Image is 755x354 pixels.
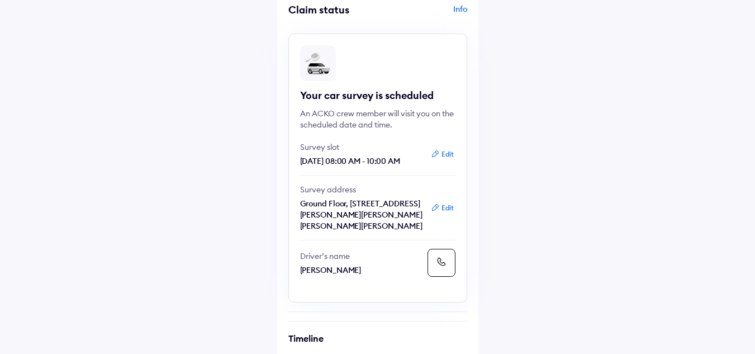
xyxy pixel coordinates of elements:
p: Ground Floor, [STREET_ADDRESS][PERSON_NAME][PERSON_NAME][PERSON_NAME][PERSON_NAME] [300,198,423,232]
h6: Timeline [288,333,467,344]
div: Claim status [288,3,375,16]
button: Edit [428,149,457,160]
div: An ACKO crew member will visit you on the scheduled date and time. [300,108,455,130]
p: [DATE] 08:00 AM - 10:00 AM [300,155,423,167]
div: Info [381,3,467,25]
div: Your car survey is scheduled [300,89,455,102]
button: Edit [428,202,457,214]
p: Survey slot [300,141,423,153]
p: [PERSON_NAME] [300,265,423,276]
p: Driver’s name [300,251,423,262]
p: Survey address [300,184,423,195]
